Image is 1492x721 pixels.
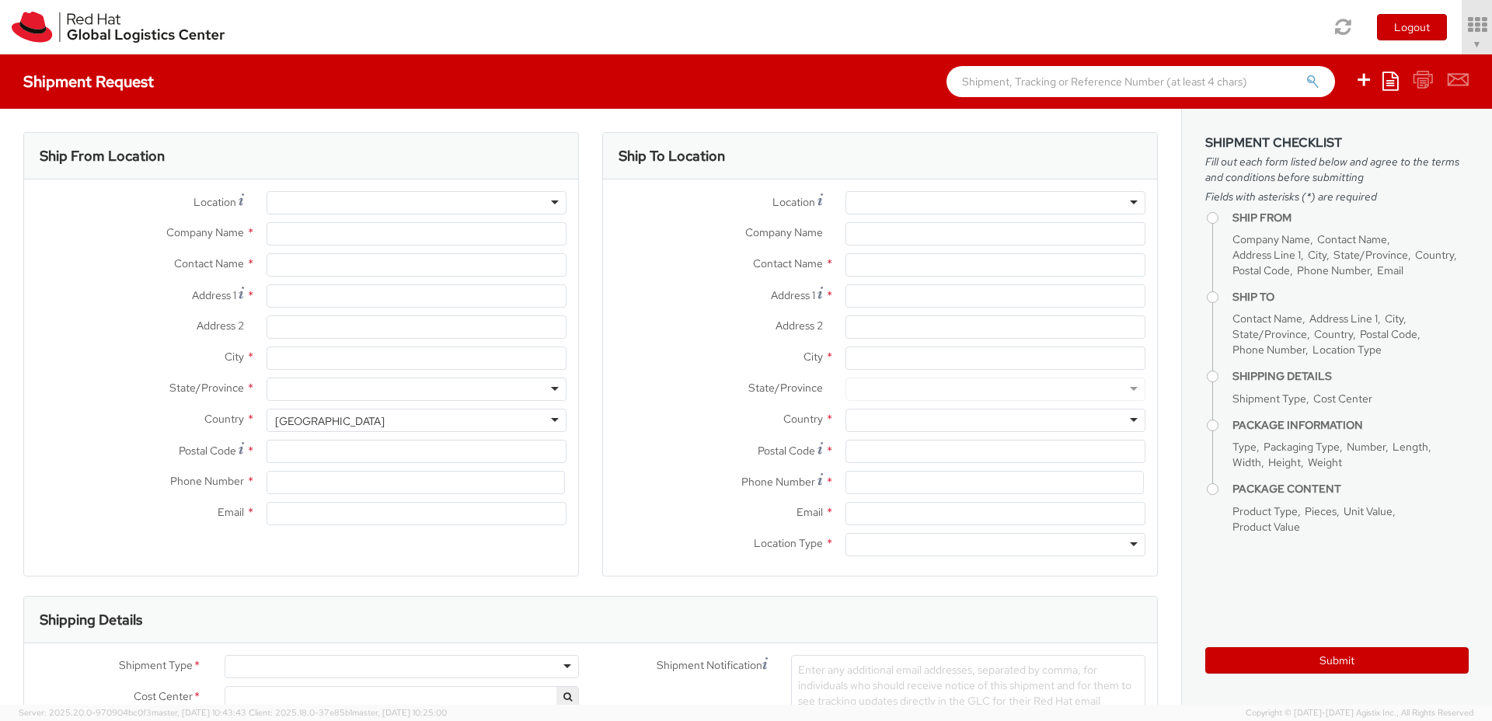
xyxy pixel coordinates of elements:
[1309,312,1378,326] span: Address Line 1
[1333,248,1408,262] span: State/Province
[1232,420,1469,431] h4: Package Information
[1232,371,1469,382] h4: Shipping Details
[1314,327,1353,341] span: Country
[1297,263,1370,277] span: Phone Number
[1317,232,1387,246] span: Contact Name
[745,225,823,239] span: Company Name
[166,225,244,239] span: Company Name
[946,66,1335,97] input: Shipment, Tracking or Reference Number (at least 4 chars)
[134,688,193,706] span: Cost Center
[197,319,244,333] span: Address 2
[1232,291,1469,303] h4: Ship To
[119,657,193,675] span: Shipment Type
[1313,392,1372,406] span: Cost Center
[1360,327,1417,341] span: Postal Code
[1473,38,1482,51] span: ▼
[1232,263,1290,277] span: Postal Code
[1308,455,1342,469] span: Weight
[797,505,823,519] span: Email
[249,707,447,718] span: Client: 2025.18.0-37e85b1
[1232,504,1298,518] span: Product Type
[1308,248,1326,262] span: City
[1268,455,1301,469] span: Height
[170,474,244,488] span: Phone Number
[40,612,142,628] h3: Shipping Details
[619,148,725,164] h3: Ship To Location
[1232,455,1261,469] span: Width
[19,707,246,718] span: Server: 2025.20.0-970904bc0f3
[804,350,823,364] span: City
[1232,483,1469,495] h4: Package Content
[1347,440,1386,454] span: Number
[741,475,815,489] span: Phone Number
[657,657,762,674] span: Shipment Notification
[193,195,236,209] span: Location
[1232,520,1300,534] span: Product Value
[1232,248,1301,262] span: Address Line 1
[783,412,823,426] span: Country
[748,381,823,395] span: State/Province
[169,381,244,395] span: State/Province
[1377,263,1403,277] span: Email
[1344,504,1393,518] span: Unit Value
[776,319,823,333] span: Address 2
[1232,232,1310,246] span: Company Name
[1385,312,1403,326] span: City
[152,707,246,718] span: master, [DATE] 10:43:43
[1232,392,1306,406] span: Shipment Type
[204,412,244,426] span: Country
[1305,504,1337,518] span: Pieces
[275,413,385,429] div: [GEOGRAPHIC_DATA]
[225,350,244,364] span: City
[174,256,244,270] span: Contact Name
[218,505,244,519] span: Email
[1393,440,1428,454] span: Length
[1232,327,1307,341] span: State/Province
[772,195,815,209] span: Location
[1232,212,1469,224] h4: Ship From
[12,12,225,43] img: rh-logistics-00dfa346123c4ec078e1.svg
[40,148,165,164] h3: Ship From Location
[771,288,815,302] span: Address 1
[352,707,447,718] span: master, [DATE] 10:25:00
[1232,312,1302,326] span: Contact Name
[1312,343,1382,357] span: Location Type
[1264,440,1340,454] span: Packaging Type
[1232,440,1257,454] span: Type
[754,536,823,550] span: Location Type
[1246,707,1473,719] span: Copyright © [DATE]-[DATE] Agistix Inc., All Rights Reserved
[1377,14,1447,40] button: Logout
[753,256,823,270] span: Contact Name
[192,288,236,302] span: Address 1
[1415,248,1454,262] span: Country
[1205,136,1469,150] h3: Shipment Checklist
[23,73,154,90] h4: Shipment Request
[758,444,815,458] span: Postal Code
[1205,647,1469,674] button: Submit
[1205,189,1469,204] span: Fields with asterisks (*) are required
[1232,343,1305,357] span: Phone Number
[179,444,236,458] span: Postal Code
[1205,154,1469,185] span: Fill out each form listed below and agree to the terms and conditions before submitting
